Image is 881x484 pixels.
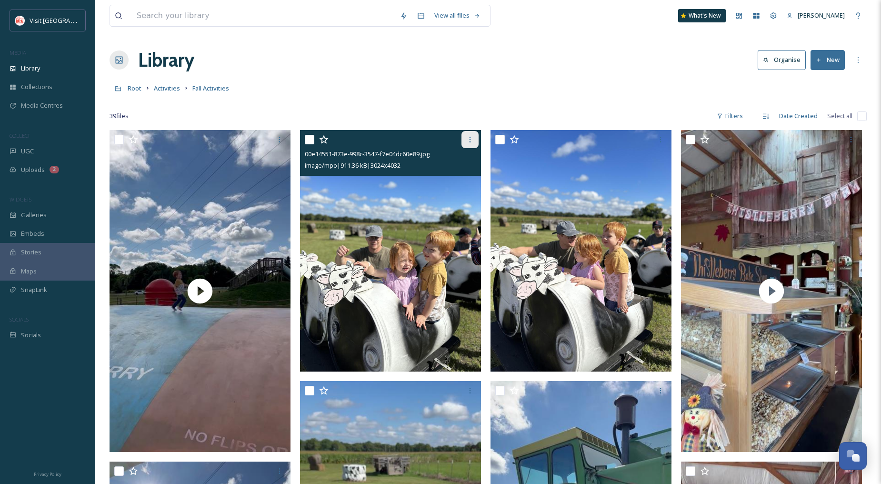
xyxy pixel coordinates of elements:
span: 00e14551-873e-998c-3547-f7e04dc60e89.jpg [305,150,430,158]
img: vsbm-stackedMISH_CMYKlogo2017.jpg [15,16,25,25]
span: Fall Activities [192,84,229,92]
span: Visit [GEOGRAPHIC_DATA] [30,16,103,25]
span: Privacy Policy [34,471,61,477]
img: thumbnail [110,130,290,452]
span: COLLECT [10,132,30,139]
input: Search your library [132,5,395,26]
span: SnapLink [21,285,47,294]
span: Select all [827,111,852,121]
span: image/mpo | 911.36 kB | 3024 x 4032 [305,161,400,170]
a: [PERSON_NAME] [782,6,850,25]
span: MEDIA [10,49,26,56]
span: Stories [21,248,41,257]
img: 00e14551-873e-998c-3547-f7e04dc60e89.jpg [300,130,481,371]
button: New [811,50,845,70]
span: Galleries [21,211,47,220]
span: Activities [154,84,180,92]
a: Root [128,82,141,94]
span: Media Centres [21,101,63,110]
span: Embeds [21,229,44,238]
div: Date Created [774,107,822,125]
a: Organise [758,50,811,70]
span: Socials [21,331,41,340]
span: Collections [21,82,52,91]
a: Activities [154,82,180,94]
span: UGC [21,147,34,156]
a: Library [138,46,194,74]
span: SOCIALS [10,316,29,323]
div: Filters [712,107,748,125]
span: WIDGETS [10,196,31,203]
img: thumbnail [681,130,862,452]
span: Library [21,64,40,73]
button: Open Chat [839,442,867,470]
a: Fall Activities [192,82,229,94]
span: Uploads [21,165,45,174]
div: 2 [50,166,59,173]
img: fa1dc986-d845-c115-e56c-56ce26c05e2d.jpg [491,130,671,371]
span: Root [128,84,141,92]
a: What's New [678,9,726,22]
span: [PERSON_NAME] [798,11,845,20]
span: 39 file s [110,111,129,121]
span: Maps [21,267,37,276]
a: Privacy Policy [34,468,61,479]
a: View all files [430,6,485,25]
button: Organise [758,50,806,70]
